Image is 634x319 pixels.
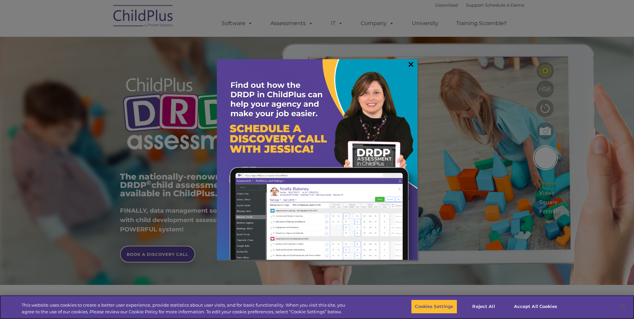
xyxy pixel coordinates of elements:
[407,61,415,68] a: ×
[22,302,349,315] div: This website uses cookies to create a better user experience, provide statistics about user visit...
[510,300,561,314] button: Accept All Cookies
[463,300,505,314] button: Reject All
[411,300,457,314] button: Cookies Settings
[616,299,631,314] button: Close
